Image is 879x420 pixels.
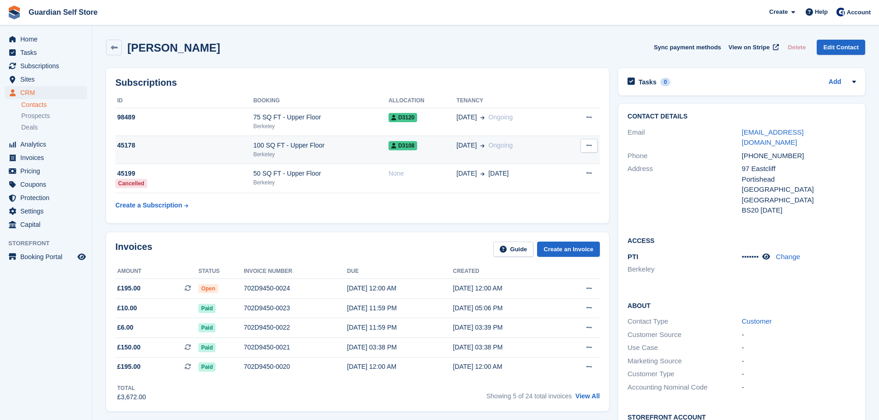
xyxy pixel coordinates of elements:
[20,191,76,204] span: Protection
[115,77,600,88] h2: Subscriptions
[20,73,76,86] span: Sites
[742,330,856,340] div: -
[488,142,513,149] span: Ongoing
[742,174,856,185] div: Portishead
[742,205,856,216] div: BS20 [DATE]
[198,343,215,352] span: Paid
[347,284,453,293] div: [DATE] 12:00 AM
[20,46,76,59] span: Tasks
[488,169,508,178] span: [DATE]
[639,78,657,86] h2: Tasks
[115,94,253,108] th: ID
[628,301,856,310] h2: About
[5,33,87,46] a: menu
[198,284,218,293] span: Open
[5,218,87,231] a: menu
[21,101,87,109] a: Contacts
[729,43,770,52] span: View on Stripe
[21,123,87,132] a: Deals
[389,94,456,108] th: Allocation
[20,165,76,177] span: Pricing
[836,7,845,17] img: Tom Scott
[347,343,453,352] div: [DATE] 03:38 PM
[20,33,76,46] span: Home
[453,264,559,279] th: Created
[628,343,741,353] div: Use Case
[453,284,559,293] div: [DATE] 12:00 AM
[742,151,856,161] div: [PHONE_NUMBER]
[742,164,856,174] div: 97 Eastcliff
[5,59,87,72] a: menu
[776,253,801,260] a: Change
[742,369,856,379] div: -
[5,250,87,263] a: menu
[20,218,76,231] span: Capital
[347,303,453,313] div: [DATE] 11:59 PM
[115,179,147,188] div: Cancelled
[244,323,347,332] div: 702D9450-0022
[725,40,781,55] a: View on Stripe
[654,40,721,55] button: Sync payment methods
[453,343,559,352] div: [DATE] 03:38 PM
[117,303,137,313] span: £10.00
[5,178,87,191] a: menu
[20,151,76,164] span: Invoices
[117,392,146,402] div: £3,672.00
[115,169,253,178] div: 45199
[389,113,417,122] span: D3120
[253,150,389,159] div: Berkeley
[742,382,856,393] div: -
[347,323,453,332] div: [DATE] 11:59 PM
[486,392,572,400] span: Showing 5 of 24 total invoices
[20,138,76,151] span: Analytics
[456,112,477,122] span: [DATE]
[784,40,809,55] button: Delete
[660,78,671,86] div: 0
[115,264,198,279] th: Amount
[628,127,741,148] div: Email
[628,151,741,161] div: Phone
[742,128,804,147] a: [EMAIL_ADDRESS][DOMAIN_NAME]
[253,169,389,178] div: 50 SQ FT - Upper Floor
[76,251,87,262] a: Preview store
[488,113,513,121] span: Ongoing
[115,242,152,257] h2: Invoices
[628,164,741,216] div: Address
[198,362,215,372] span: Paid
[456,94,563,108] th: Tenancy
[628,369,741,379] div: Customer Type
[5,138,87,151] a: menu
[21,123,38,132] span: Deals
[253,178,389,187] div: Berkeley
[628,253,638,260] span: PTI
[127,41,220,54] h2: [PERSON_NAME]
[117,343,141,352] span: £150.00
[115,201,182,210] div: Create a Subscription
[628,382,741,393] div: Accounting Nominal Code
[628,236,856,245] h2: Access
[20,250,76,263] span: Booking Portal
[628,264,741,275] li: Berkeley
[198,264,244,279] th: Status
[453,323,559,332] div: [DATE] 03:39 PM
[115,112,253,122] div: 98489
[20,86,76,99] span: CRM
[253,112,389,122] div: 75 SQ FT - Upper Floor
[628,356,741,367] div: Marketing Source
[7,6,21,19] img: stora-icon-8386f47178a22dfd0bd8f6a31ec36ba5ce8667c1dd55bd0f319d3a0aa187defe.svg
[115,141,253,150] div: 45178
[5,73,87,86] a: menu
[742,195,856,206] div: [GEOGRAPHIC_DATA]
[742,184,856,195] div: [GEOGRAPHIC_DATA]
[198,304,215,313] span: Paid
[5,165,87,177] a: menu
[347,362,453,372] div: [DATE] 12:00 AM
[389,141,417,150] span: D3108
[25,5,101,20] a: Guardian Self Store
[20,205,76,218] span: Settings
[117,284,141,293] span: £195.00
[5,151,87,164] a: menu
[5,86,87,99] a: menu
[575,392,600,400] a: View All
[817,40,865,55] a: Edit Contact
